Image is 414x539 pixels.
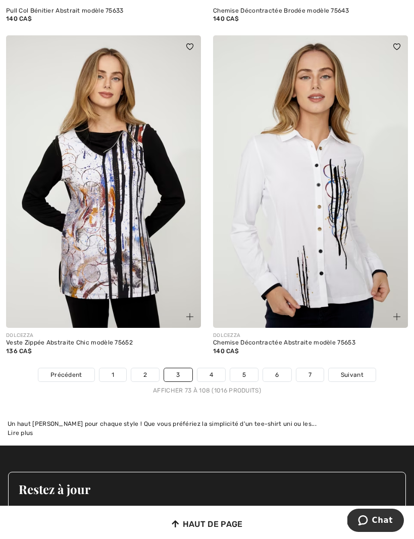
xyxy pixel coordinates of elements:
a: 7 [296,368,324,381]
div: DOLCEZZA [6,332,201,339]
span: Suivant [341,370,364,379]
div: Veste Zippée Abstraite Chic modèle 75652 [6,339,201,347]
img: heart_black_full.svg [186,43,193,50]
img: Veste Zippée Abstraite Chic modèle 75652. As sample [6,35,201,328]
h3: Restez à jour [19,482,395,496]
a: 5 [230,368,258,381]
a: 4 [197,368,225,381]
a: 1 [99,368,126,381]
span: 140 CA$ [213,15,239,22]
iframe: Ouvre un widget dans lequel vous pouvez chatter avec l’un de nos agents [347,509,404,534]
div: Chemise Décontractée Brodée modèle 75643 [213,8,408,15]
a: 6 [263,368,291,381]
div: Pull Col Bénitier Abstrait modèle 75633 [6,8,201,15]
a: Suivant [329,368,376,381]
span: 140 CA$ [213,348,239,355]
div: Un haut [PERSON_NAME] pour chaque style ! Que vous préfériez la simplicité d'un tee-shirt uni ou ... [8,419,406,428]
span: Précédent [50,370,82,379]
span: 140 CA$ [6,15,32,22]
img: plus_v2.svg [393,313,400,320]
img: Chemise Décontractée Abstraite modèle 75653. As sample [213,35,408,328]
img: plus_v2.svg [186,313,193,320]
a: Précédent [38,368,94,381]
span: Lire plus [8,429,33,436]
img: heart_black_full.svg [393,43,400,50]
div: DOLCEZZA [213,332,408,339]
a: 2 [131,368,159,381]
div: Chemise Décontractée Abstraite modèle 75653 [213,339,408,347]
a: 3 [164,368,192,381]
span: 136 CA$ [6,348,32,355]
